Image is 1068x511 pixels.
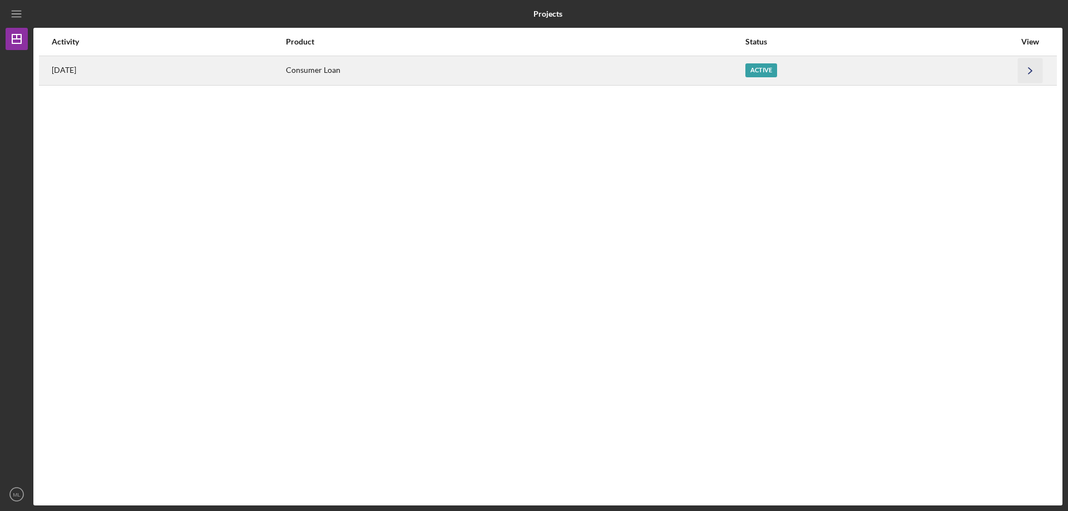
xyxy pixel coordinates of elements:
[13,492,21,498] text: ML
[745,37,1015,46] div: Status
[1016,37,1044,46] div: View
[533,9,562,18] b: Projects
[52,37,285,46] div: Activity
[745,63,777,77] div: Active
[286,37,744,46] div: Product
[6,483,28,505] button: ML
[52,66,76,75] time: 2025-09-12 13:53
[286,57,744,85] div: Consumer Loan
